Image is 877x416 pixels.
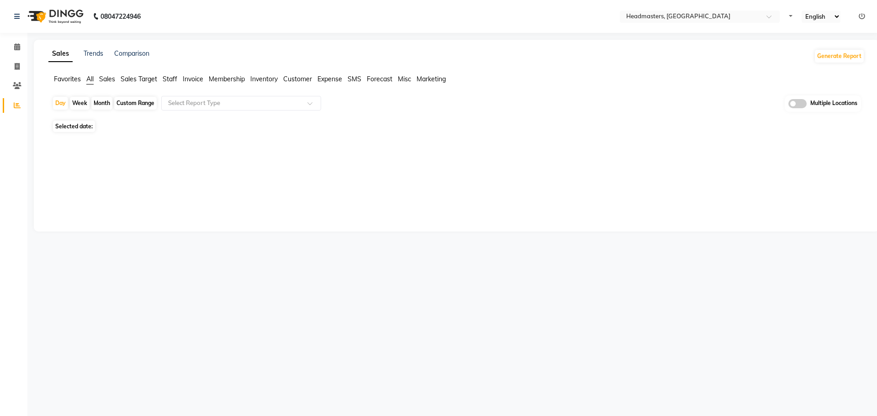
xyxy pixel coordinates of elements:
[53,121,95,132] span: Selected date:
[121,75,157,83] span: Sales Target
[91,97,112,110] div: Month
[86,75,94,83] span: All
[209,75,245,83] span: Membership
[70,97,90,110] div: Week
[283,75,312,83] span: Customer
[367,75,392,83] span: Forecast
[417,75,446,83] span: Marketing
[317,75,342,83] span: Expense
[183,75,203,83] span: Invoice
[54,75,81,83] span: Favorites
[53,97,68,110] div: Day
[810,99,857,108] span: Multiple Locations
[48,46,73,62] a: Sales
[250,75,278,83] span: Inventory
[100,4,141,29] b: 08047224946
[114,49,149,58] a: Comparison
[84,49,103,58] a: Trends
[23,4,86,29] img: logo
[114,97,157,110] div: Custom Range
[398,75,411,83] span: Misc
[348,75,361,83] span: SMS
[99,75,115,83] span: Sales
[163,75,177,83] span: Staff
[815,50,864,63] button: Generate Report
